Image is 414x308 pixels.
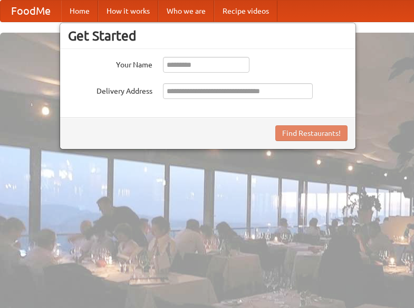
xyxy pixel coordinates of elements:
[158,1,214,22] a: Who we are
[275,125,348,141] button: Find Restaurants!
[214,1,277,22] a: Recipe videos
[68,83,152,96] label: Delivery Address
[68,57,152,70] label: Your Name
[1,1,61,22] a: FoodMe
[61,1,98,22] a: Home
[98,1,158,22] a: How it works
[68,28,348,44] h3: Get Started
